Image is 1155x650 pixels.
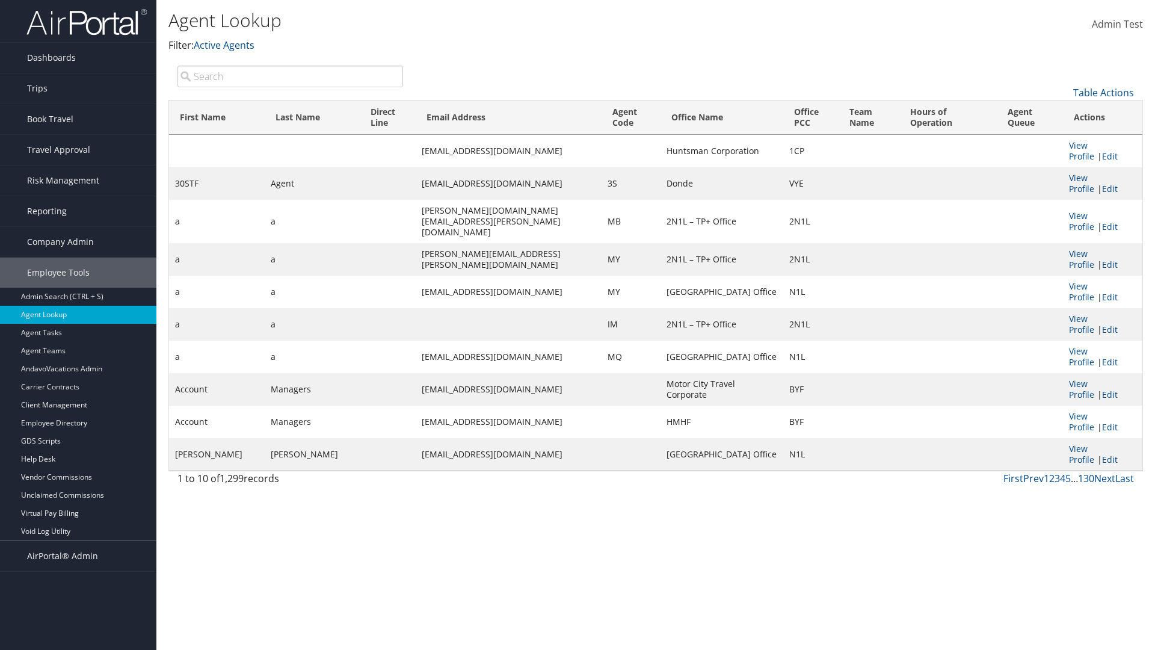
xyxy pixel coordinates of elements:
td: | [1063,167,1142,200]
td: a [265,243,360,276]
td: Donde [661,167,783,200]
th: Direct Line: activate to sort column ascending [360,101,415,135]
a: Admin Test [1092,6,1143,43]
td: IM [602,308,660,341]
input: Search [177,66,403,87]
td: [GEOGRAPHIC_DATA] Office [661,341,783,373]
td: Managers [265,406,360,438]
td: [EMAIL_ADDRESS][DOMAIN_NAME] [416,167,602,200]
td: MQ [602,341,660,373]
td: [EMAIL_ADDRESS][DOMAIN_NAME] [416,373,602,406]
td: a [169,308,265,341]
td: Managers [265,373,360,406]
a: Edit [1102,421,1118,433]
td: | [1063,135,1142,167]
td: | [1063,308,1142,341]
a: Next [1094,472,1115,485]
td: | [1063,341,1142,373]
td: a [169,243,265,276]
a: Prev [1023,472,1044,485]
a: View Profile [1069,172,1094,194]
td: Account [169,406,265,438]
td: N1L [783,341,839,373]
td: N1L [783,276,839,308]
a: 4 [1060,472,1065,485]
td: 2N1L [783,200,839,243]
a: View Profile [1069,410,1094,433]
a: Edit [1102,183,1118,194]
a: View Profile [1069,313,1094,335]
span: Admin Test [1092,17,1143,31]
td: [EMAIL_ADDRESS][DOMAIN_NAME] [416,276,602,308]
span: Book Travel [27,104,73,134]
a: Edit [1102,454,1118,465]
a: Edit [1102,221,1118,232]
a: View Profile [1069,443,1094,465]
a: First [1003,472,1023,485]
th: Actions [1063,101,1142,135]
td: Motor City Travel Corporate [661,373,783,406]
td: [PERSON_NAME] [265,438,360,471]
h1: Agent Lookup [168,8,818,33]
td: a [169,341,265,373]
th: Last Name: activate to sort column ascending [265,101,360,135]
a: 1 [1044,472,1049,485]
span: Risk Management [27,166,99,196]
td: MY [602,276,660,308]
td: 2N1L – TP+ Office [661,308,783,341]
td: VYE [783,167,839,200]
td: Huntsman Corporation [661,135,783,167]
td: | [1063,243,1142,276]
td: | [1063,373,1142,406]
td: 2N1L [783,308,839,341]
span: 1,299 [220,472,244,485]
th: Agent Queue: activate to sort column ascending [997,101,1062,135]
a: View Profile [1069,140,1094,162]
td: | [1063,438,1142,471]
td: BYF [783,406,839,438]
td: | [1063,406,1142,438]
td: Agent [265,167,360,200]
td: Account [169,373,265,406]
td: a [169,200,265,243]
td: a [265,276,360,308]
td: | [1063,200,1142,243]
span: … [1071,472,1078,485]
td: [PERSON_NAME][DOMAIN_NAME][EMAIL_ADDRESS][PERSON_NAME][DOMAIN_NAME] [416,200,602,243]
a: View Profile [1069,210,1094,232]
a: Edit [1102,389,1118,400]
td: [EMAIL_ADDRESS][DOMAIN_NAME] [416,406,602,438]
td: a [265,200,360,243]
a: Edit [1102,150,1118,162]
a: View Profile [1069,280,1094,303]
td: | [1063,276,1142,308]
span: Trips [27,73,48,104]
td: N1L [783,438,839,471]
a: View Profile [1069,378,1094,400]
a: Edit [1102,259,1118,270]
td: [GEOGRAPHIC_DATA] Office [661,276,783,308]
td: 2N1L – TP+ Office [661,200,783,243]
td: a [265,341,360,373]
td: [GEOGRAPHIC_DATA] Office [661,438,783,471]
a: Edit [1102,356,1118,368]
span: Travel Approval [27,135,90,165]
img: airportal-logo.png [26,8,147,36]
a: View Profile [1069,248,1094,270]
td: 2N1L [783,243,839,276]
a: Table Actions [1073,86,1134,99]
a: Edit [1102,291,1118,303]
span: AirPortal® Admin [27,541,98,571]
a: Edit [1102,324,1118,335]
td: [EMAIL_ADDRESS][DOMAIN_NAME] [416,438,602,471]
a: 5 [1065,472,1071,485]
a: 2 [1049,472,1055,485]
td: [PERSON_NAME] [169,438,265,471]
a: 130 [1078,472,1094,485]
a: Last [1115,472,1134,485]
th: Team Name: activate to sort column ascending [839,101,899,135]
td: 1CP [783,135,839,167]
td: [EMAIL_ADDRESS][DOMAIN_NAME] [416,135,602,167]
span: Employee Tools [27,258,90,288]
td: [PERSON_NAME][EMAIL_ADDRESS][PERSON_NAME][DOMAIN_NAME] [416,243,602,276]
